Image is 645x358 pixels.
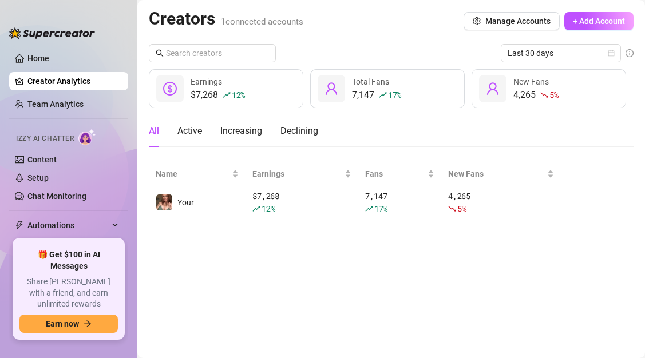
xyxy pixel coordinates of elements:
div: 4,265 [513,88,558,102]
span: Earnings [252,168,342,180]
span: fall [540,91,548,99]
div: 4,265 [448,190,554,215]
span: Automations [27,216,109,234]
th: Name [149,163,246,185]
button: + Add Account [564,12,634,30]
span: Name [156,168,229,180]
button: Earn nowarrow-right [19,315,118,333]
a: Team Analytics [27,100,84,109]
span: Izzy AI Chatter [16,133,74,144]
span: rise [223,91,231,99]
div: Declining [280,124,318,138]
span: + Add Account [573,17,625,26]
span: 🎁 Get $100 in AI Messages [19,249,118,272]
span: rise [252,205,260,213]
span: Earn now [46,319,79,328]
a: Content [27,155,57,164]
div: $7,268 [191,88,245,102]
span: user [486,82,500,96]
span: Share [PERSON_NAME] with a friend, and earn unlimited rewards [19,276,118,310]
div: $ 7,268 [252,190,351,215]
iframe: Intercom live chat [606,319,634,347]
div: Increasing [220,124,262,138]
div: Active [177,124,202,138]
a: Setup [27,173,49,182]
span: fall [448,205,456,213]
button: Manage Accounts [464,12,560,30]
span: info-circle [626,49,634,57]
input: Search creators [166,47,260,59]
span: setting [473,17,481,25]
span: rise [365,205,373,213]
a: Home [27,54,49,63]
span: Fans [365,168,425,180]
span: 5 % [549,89,558,100]
img: Your [156,194,172,210]
span: Total Fans [352,77,389,86]
h2: Creators [149,8,303,30]
span: New Fans [513,77,549,86]
span: New Fans [448,168,545,180]
div: All [149,124,159,138]
span: thunderbolt [15,221,24,230]
span: 1 connected accounts [221,17,303,27]
th: Fans [358,163,441,185]
span: search [156,49,164,57]
span: Manage Accounts [485,17,551,26]
div: 7,147 [365,190,434,215]
a: Chat Monitoring [27,192,86,201]
span: dollar-circle [163,82,177,96]
span: rise [379,91,387,99]
th: New Fans [441,163,561,185]
span: calendar [608,50,615,57]
img: logo-BBDzfeDw.svg [9,27,95,39]
span: 17 % [374,203,387,214]
span: Last 30 days [508,45,614,62]
span: arrow-right [84,320,92,328]
span: 12 % [232,89,245,100]
span: 5 % [457,203,466,214]
span: 12 % [262,203,275,214]
img: AI Chatter [78,129,96,145]
th: Earnings [246,163,358,185]
span: Your [177,198,194,207]
span: user [325,82,338,96]
span: Earnings [191,77,222,86]
span: 17 % [388,89,401,100]
a: Creator Analytics [27,72,119,90]
div: 7,147 [352,88,401,102]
